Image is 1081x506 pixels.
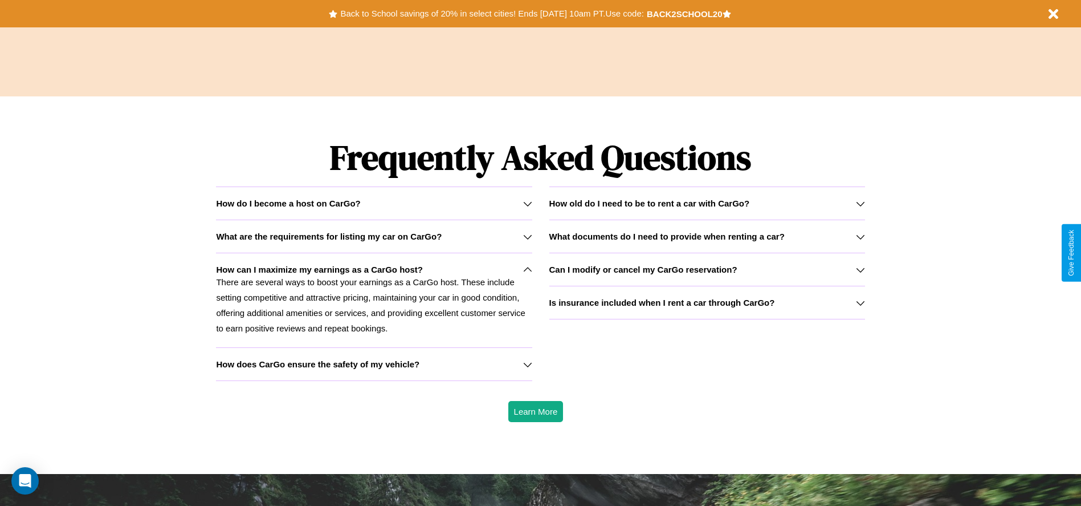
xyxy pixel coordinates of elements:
button: Back to School savings of 20% in select cities! Ends [DATE] 10am PT.Use code: [337,6,646,22]
h3: What are the requirements for listing my car on CarGo? [216,232,442,241]
h3: Is insurance included when I rent a car through CarGo? [549,298,775,307]
b: BACK2SCHOOL20 [647,9,723,19]
h3: How do I become a host on CarGo? [216,199,360,208]
div: Open Intercom Messenger [11,467,39,495]
p: There are several ways to boost your earnings as a CarGo host. These include setting competitive ... [216,274,532,336]
h3: How old do I need to be to rent a car with CarGo? [549,199,750,208]
h3: How can I maximize my earnings as a CarGo host? [216,265,423,274]
div: Give Feedback [1067,230,1075,276]
h1: Frequently Asked Questions [216,128,864,187]
h3: Can I modify or cancel my CarGo reservation? [549,265,737,274]
h3: How does CarGo ensure the safety of my vehicle? [216,359,419,369]
h3: What documents do I need to provide when renting a car? [549,232,785,241]
button: Learn More [508,401,564,422]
